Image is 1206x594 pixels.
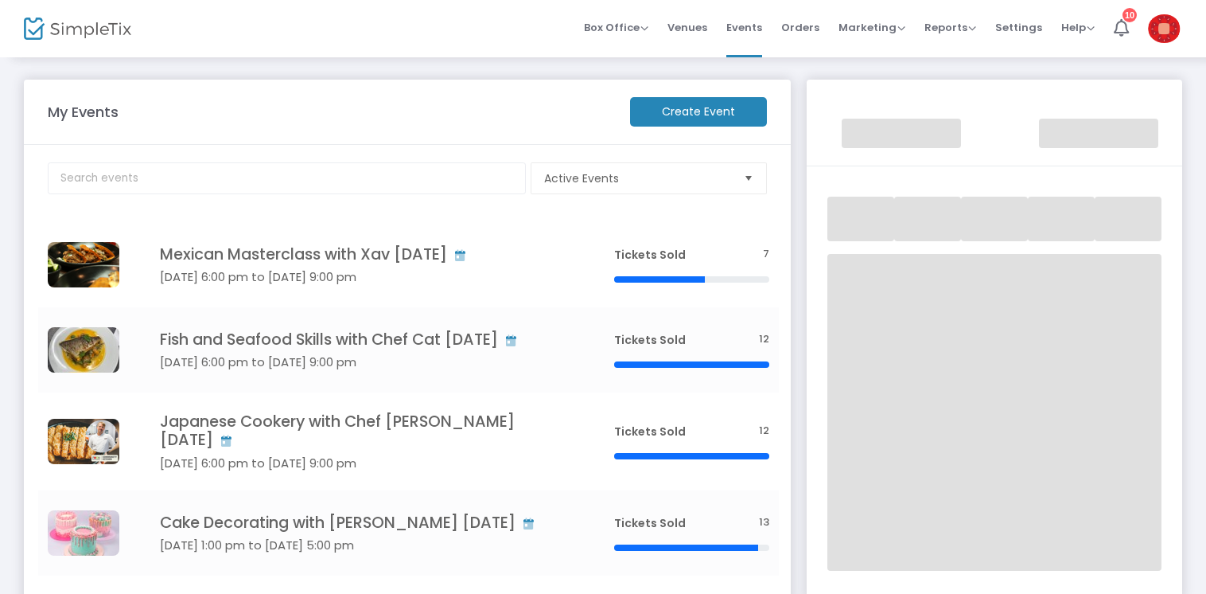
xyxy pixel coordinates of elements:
[737,163,760,193] button: Select
[763,247,769,262] span: 7
[614,515,686,531] span: Tickets Sold
[726,7,762,48] span: Events
[160,538,566,553] h5: [DATE] 1:00 pm to [DATE] 5:00 pm
[160,355,566,369] h5: [DATE] 6:00 pm to [DATE] 9:00 pm
[544,170,731,186] span: Active Events
[759,424,769,439] span: 12
[781,7,819,48] span: Orders
[924,20,976,35] span: Reports
[48,242,119,287] img: 638888687073624344638700265070423516638677021801469261birria.png
[1122,8,1137,22] div: 10
[160,245,566,264] h4: Mexican Masterclass with Xav [DATE]
[584,20,648,35] span: Box Office
[160,456,566,471] h5: [DATE] 6:00 pm to [DATE] 9:00 pm
[48,162,526,194] input: Search events
[40,101,622,123] m-panel-title: My Events
[838,20,905,35] span: Marketing
[160,412,566,450] h4: Japanese Cookery with Chef [PERSON_NAME] [DATE]
[995,7,1042,48] span: Settings
[48,510,119,556] img: CakeDecoratingclass.JPG
[667,7,707,48] span: Venues
[759,515,769,530] span: 13
[160,514,566,532] h4: Cake Decorating with [PERSON_NAME] [DATE]
[48,419,119,464] img: 349763638658079645178114638548374119540310638409456184008681638365294165317371638327186705917278N...
[630,97,767,127] m-button: Create Event
[48,327,119,373] img: 638844550827887717Fish.jpg
[614,424,686,440] span: Tickets Sold
[759,332,769,347] span: 12
[614,332,686,348] span: Tickets Sold
[614,247,686,263] span: Tickets Sold
[160,270,566,284] h5: [DATE] 6:00 pm to [DATE] 9:00 pm
[160,330,566,349] h4: Fish and Seafood Skills with Chef Cat [DATE]
[1061,20,1095,35] span: Help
